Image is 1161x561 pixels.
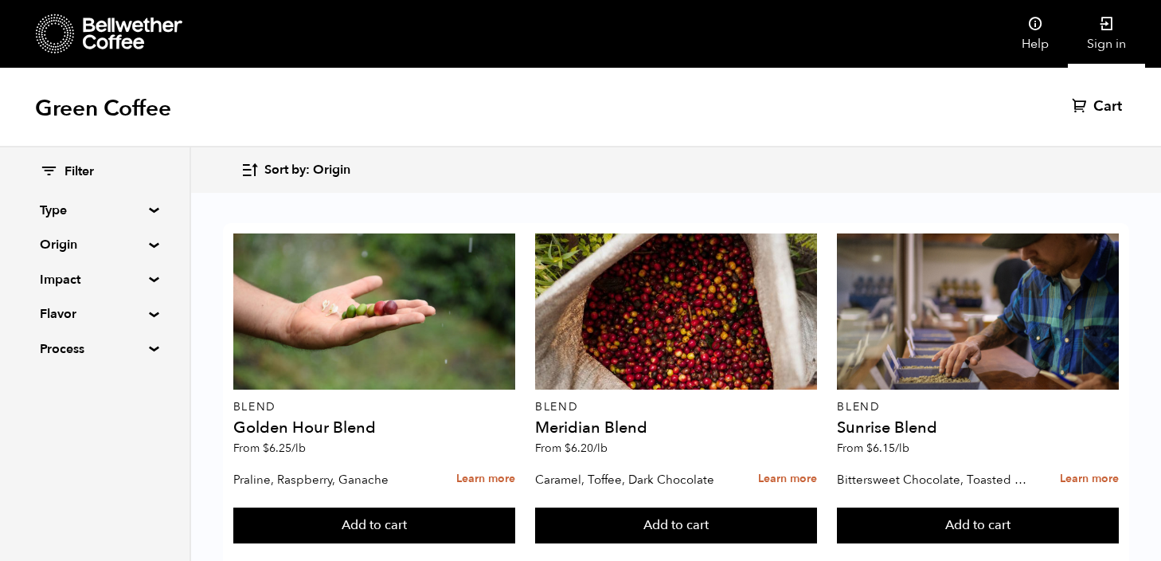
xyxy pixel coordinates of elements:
h4: Sunrise Blend [837,420,1119,436]
button: Sort by: Origin [240,151,350,189]
p: Caramel, Toffee, Dark Chocolate [535,468,727,492]
h1: Green Coffee [35,94,171,123]
summary: Impact [40,270,150,289]
span: From [535,441,608,456]
p: Blend [837,402,1119,413]
p: Blend [535,402,817,413]
span: /lb [895,441,909,456]
p: Blend [233,402,515,413]
button: Add to cart [233,508,515,544]
span: $ [263,441,269,456]
span: Filter [64,163,94,181]
button: Add to cart [837,508,1119,544]
summary: Process [40,339,150,359]
span: /lb [291,441,306,456]
summary: Origin [40,235,150,254]
bdi: 6.15 [866,441,909,456]
summary: Type [40,201,150,220]
bdi: 6.20 [565,441,608,456]
p: Bittersweet Chocolate, Toasted Marshmallow, Candied Orange, Praline [837,468,1029,492]
p: Praline, Raspberry, Ganache [233,468,425,492]
a: Cart [1072,97,1126,116]
a: Learn more [1060,462,1119,496]
h4: Meridian Blend [535,420,817,436]
button: Add to cart [535,508,817,544]
bdi: 6.25 [263,441,306,456]
a: Learn more [758,462,817,496]
span: From [837,441,909,456]
span: $ [565,441,571,456]
h4: Golden Hour Blend [233,420,515,436]
span: /lb [593,441,608,456]
a: Learn more [456,462,515,496]
summary: Flavor [40,304,150,324]
span: From [233,441,306,456]
span: Sort by: Origin [264,162,350,179]
span: Cart [1093,97,1122,116]
span: $ [866,441,873,456]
